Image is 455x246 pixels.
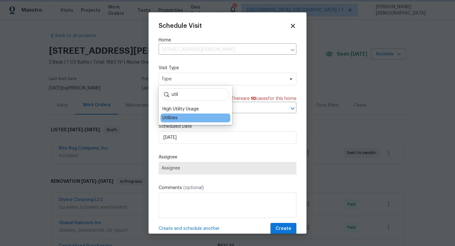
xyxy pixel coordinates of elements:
span: There are case s for this home [231,95,296,102]
span: 10 [251,96,256,101]
button: Open [288,104,297,113]
label: Comments [159,185,296,191]
span: Type [161,76,284,82]
span: (optional) [183,186,204,190]
label: Home [159,37,296,43]
label: Assignee [159,154,296,160]
span: Assignee [161,166,294,171]
div: Utilities [162,115,178,121]
input: M/D/YYYY [159,131,296,144]
button: Create [270,223,296,235]
label: Scheduled Date [159,123,296,130]
input: Enter in an address [159,45,287,55]
div: High Utility Usage [162,106,199,112]
label: Visit Type [159,65,296,71]
span: Create and schedule another [159,225,220,232]
span: Close [289,22,296,29]
span: Create [276,225,291,233]
span: Schedule Visit [159,23,202,29]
